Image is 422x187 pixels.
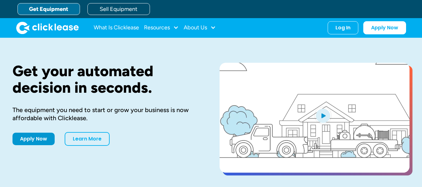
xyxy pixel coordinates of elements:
[315,107,331,124] img: Blue play button logo on a light blue circular background
[12,106,200,122] div: The equipment you need to start or grow your business is now affordable with Clicklease.
[363,21,406,34] a: Apply Now
[220,63,410,173] a: open lightbox
[12,63,200,96] h1: Get your automated decision in seconds.
[65,132,110,146] a: Learn More
[87,3,150,15] a: Sell Equipment
[335,25,350,31] div: Log In
[144,22,179,34] div: Resources
[16,22,79,34] a: home
[17,3,80,15] a: Get Equipment
[184,22,216,34] div: About Us
[94,22,139,34] a: What Is Clicklease
[16,22,79,34] img: Clicklease logo
[12,133,55,145] a: Apply Now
